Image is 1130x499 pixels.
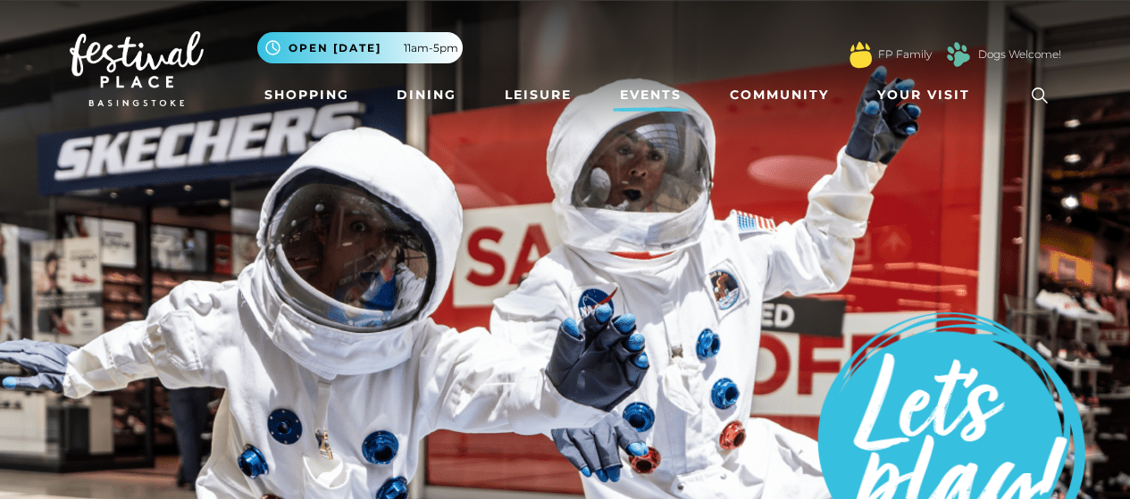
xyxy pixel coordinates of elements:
[723,79,836,112] a: Community
[877,86,970,104] span: Your Visit
[878,46,932,62] a: FP Family
[870,79,986,112] a: Your Visit
[257,32,463,63] button: Open [DATE] 11am-5pm
[498,79,579,112] a: Leisure
[289,40,381,56] span: Open [DATE]
[978,46,1061,62] a: Dogs Welcome!
[613,79,689,112] a: Events
[257,79,356,112] a: Shopping
[404,40,458,56] span: 11am-5pm
[70,31,204,106] img: Festival Place Logo
[389,79,464,112] a: Dining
